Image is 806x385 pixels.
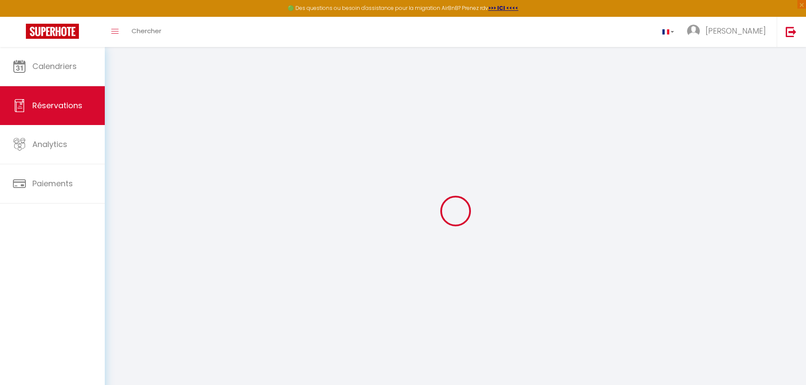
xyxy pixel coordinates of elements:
a: >>> ICI <<<< [488,4,518,12]
span: [PERSON_NAME] [706,25,766,36]
img: logout [786,26,797,37]
span: Réservations [32,100,82,111]
span: Calendriers [32,61,77,72]
span: Paiements [32,178,73,189]
a: Chercher [125,17,168,47]
img: ... [687,25,700,38]
a: ... [PERSON_NAME] [681,17,777,47]
span: Chercher [132,26,161,35]
img: Super Booking [26,24,79,39]
span: Analytics [32,139,67,150]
